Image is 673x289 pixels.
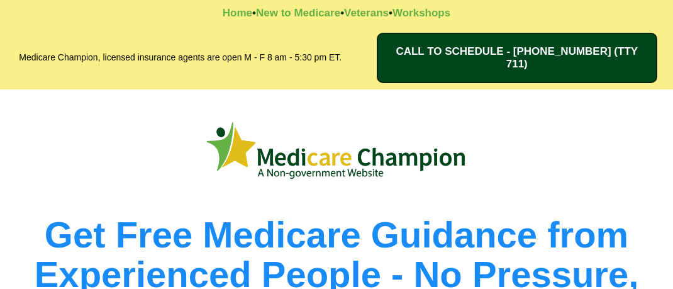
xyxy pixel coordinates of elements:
a: New to Medicare [256,7,340,19]
a: Home [223,7,252,19]
strong: • [389,7,392,19]
a: CALL TO SCHEDULE - 1-888-344-8881 (TTY 711) [377,33,657,83]
a: Workshops [392,7,450,19]
span: CALL TO SCHEDULE - [PHONE_NUMBER] (TTY 711) [384,45,650,71]
a: Veterans [344,7,389,19]
h2: Medicare Champion, licensed insurance agents are open M - F 8 am - 5:30 pm ET. [3,50,358,65]
strong: • [252,7,256,19]
strong: • [340,7,344,19]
